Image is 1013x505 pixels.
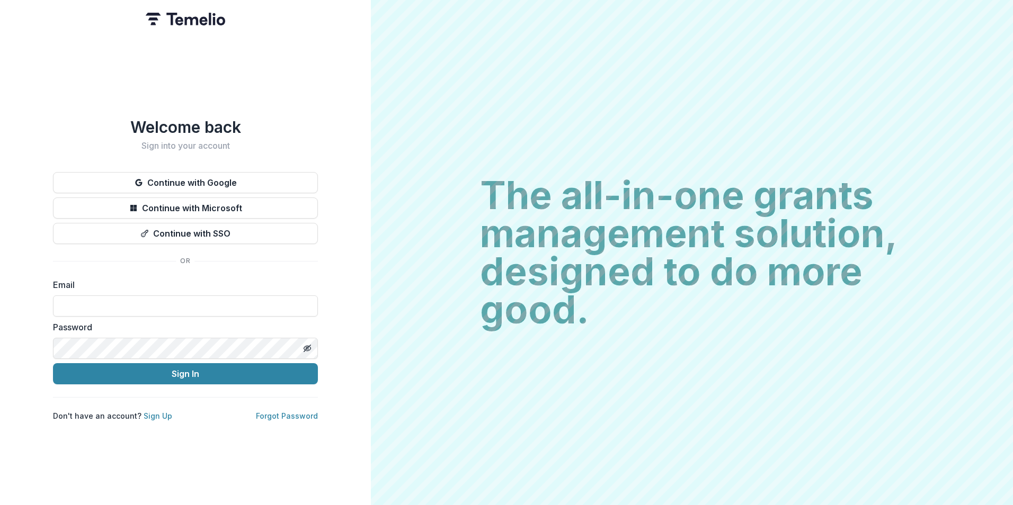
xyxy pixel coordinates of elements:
a: Sign Up [144,411,172,420]
button: Continue with SSO [53,223,318,244]
h2: Sign into your account [53,141,318,151]
button: Toggle password visibility [299,340,316,357]
button: Continue with Microsoft [53,197,318,219]
a: Forgot Password [256,411,318,420]
img: Temelio [146,13,225,25]
h1: Welcome back [53,118,318,137]
button: Continue with Google [53,172,318,193]
button: Sign In [53,363,318,384]
p: Don't have an account? [53,410,172,421]
label: Email [53,278,312,291]
label: Password [53,321,312,333]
